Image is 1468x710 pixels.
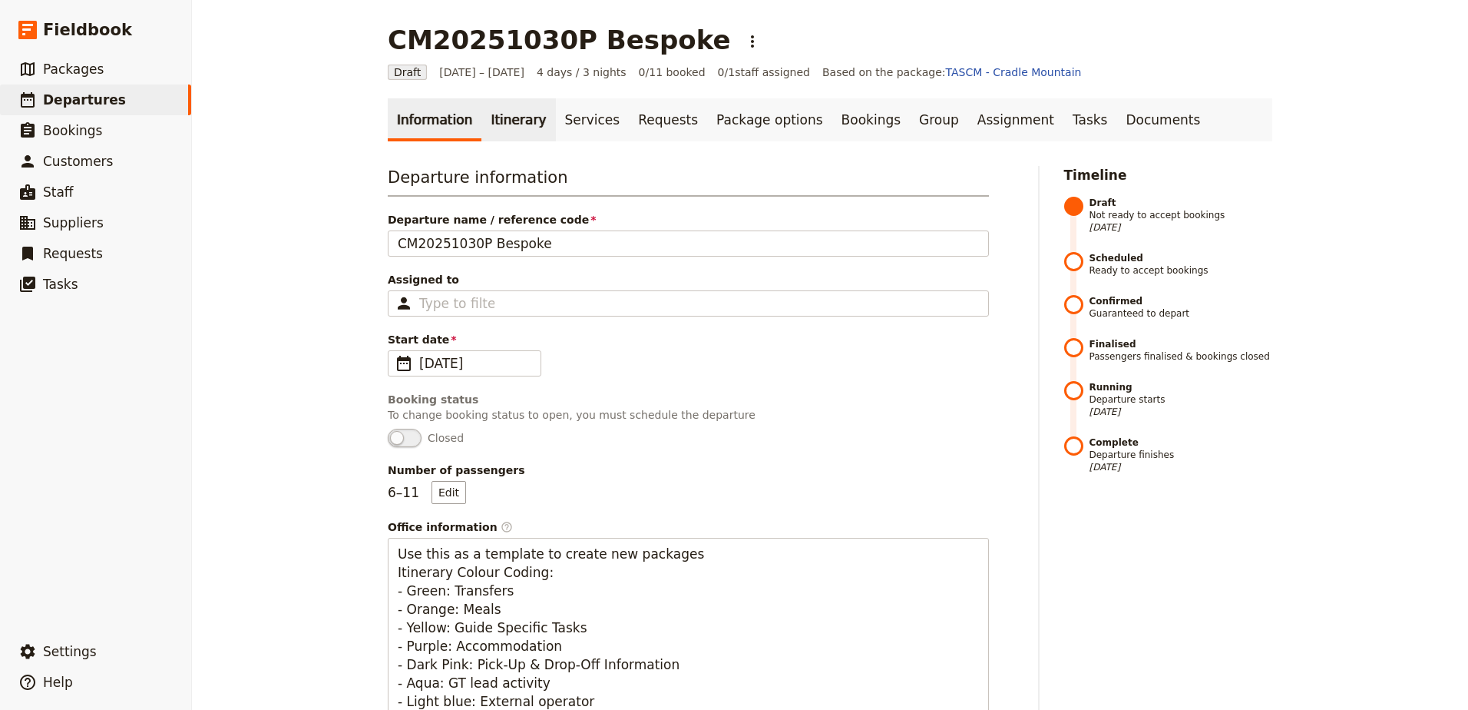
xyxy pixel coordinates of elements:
[388,166,989,197] h3: Departure information
[388,231,989,257] input: Departure name / reference code
[1089,461,1273,473] span: [DATE]
[43,154,113,169] span: Customers
[43,18,132,41] span: Fieldbook
[43,61,104,77] span: Packages
[968,98,1063,141] a: Assignment
[395,354,413,373] span: ​
[501,521,513,533] span: ​
[481,98,555,141] a: Itinerary
[1089,295,1273,320] span: Guaranteed to depart
[1089,436,1273,473] span: Departure finishes
[43,123,102,138] span: Bookings
[388,463,989,478] span: Number of passengers
[388,392,989,407] div: Booking status
[910,98,968,141] a: Group
[43,92,126,108] span: Departures
[1089,338,1273,350] strong: Finalised
[1063,98,1117,141] a: Tasks
[629,98,707,141] a: Requests
[1089,252,1273,277] span: Ready to accept bookings
[43,644,97,659] span: Settings
[428,430,464,446] span: Closed
[718,65,810,80] span: 0 / 1 staff assigned
[1089,338,1273,363] span: Passengers finalised & bookings closed
[739,28,765,55] button: Actions
[707,98,832,141] a: Package options
[388,65,427,80] span: Draft
[388,272,989,287] span: Assigned to
[1089,221,1273,234] span: [DATE]
[388,25,730,55] h1: CM20251030P Bespoke
[388,212,989,227] span: Departure name / reference code
[1089,381,1273,393] strong: Running
[43,184,74,200] span: Staff
[388,407,989,423] p: To change booking status to open, you must schedule the departure
[43,215,104,231] span: Suppliers
[388,332,989,347] span: Start date
[419,354,531,373] span: [DATE]
[1089,197,1273,209] strong: Draft
[832,98,910,141] a: Bookings
[388,481,466,504] p: 6 – 11
[946,66,1082,78] a: TASCM - Cradle Mountain
[388,519,989,535] span: Office information
[431,481,466,504] button: Number of passengers6–11
[43,246,103,261] span: Requests
[822,65,1081,80] span: Based on the package:
[439,65,524,80] span: [DATE] – [DATE]
[1089,436,1273,449] strong: Complete
[1064,166,1273,184] h2: Timeline
[1089,252,1273,264] strong: Scheduled
[1089,295,1273,307] strong: Confirmed
[43,277,78,292] span: Tasks
[556,98,630,141] a: Services
[537,65,627,80] span: 4 days / 3 nights
[1089,381,1273,418] span: Departure starts
[1089,406,1273,418] span: [DATE]
[1089,197,1273,234] span: Not ready to accept bookings
[43,675,73,690] span: Help
[419,294,494,313] input: Assigned to
[1116,98,1209,141] a: Documents
[639,65,706,80] span: 0/11 booked
[388,98,481,141] a: Information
